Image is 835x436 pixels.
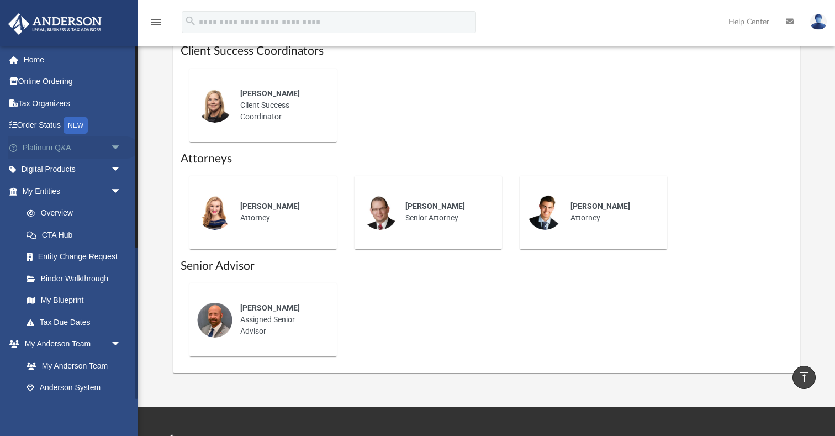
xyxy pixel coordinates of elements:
[15,290,133,312] a: My Blueprint
[240,89,300,98] span: [PERSON_NAME]
[15,355,127,377] a: My Anderson Team
[149,15,162,29] i: menu
[181,151,792,167] h1: Attorneys
[527,195,563,230] img: thumbnail
[15,246,138,268] a: Entity Change Request
[110,136,133,159] span: arrow_drop_down
[15,398,133,421] a: Client Referrals
[197,195,232,230] img: thumbnail
[110,159,133,181] span: arrow_drop_down
[792,366,816,389] a: vertical_align_top
[64,117,88,134] div: NEW
[15,267,138,290] a: Binder Walkthrough
[240,202,300,211] span: [PERSON_NAME]
[8,71,138,93] a: Online Ordering
[8,333,133,355] a: My Anderson Teamarrow_drop_down
[8,159,138,181] a: Digital Productsarrow_drop_down
[15,202,138,224] a: Overview
[15,224,138,246] a: CTA Hub
[181,258,792,274] h1: Senior Advisor
[398,193,494,232] div: Senior Attorney
[232,193,329,232] div: Attorney
[181,43,792,59] h1: Client Success Coordinators
[15,311,138,333] a: Tax Due Dates
[232,295,329,345] div: Assigned Senior Advisor
[570,202,630,211] span: [PERSON_NAME]
[810,14,827,30] img: User Pic
[184,15,197,27] i: search
[232,80,329,130] div: Client Success Coordinator
[197,302,232,338] img: thumbnail
[405,202,465,211] span: [PERSON_NAME]
[149,21,162,29] a: menu
[8,114,138,137] a: Order StatusNEW
[8,136,138,159] a: Platinum Q&Aarrow_drop_down
[110,333,133,356] span: arrow_drop_down
[362,195,398,230] img: thumbnail
[563,193,659,232] div: Attorney
[240,303,300,312] span: [PERSON_NAME]
[797,370,811,384] i: vertical_align_top
[15,377,133,399] a: Anderson System
[8,92,138,114] a: Tax Organizers
[110,180,133,203] span: arrow_drop_down
[8,49,138,71] a: Home
[197,87,232,123] img: thumbnail
[8,180,138,202] a: My Entitiesarrow_drop_down
[5,13,105,35] img: Anderson Advisors Platinum Portal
